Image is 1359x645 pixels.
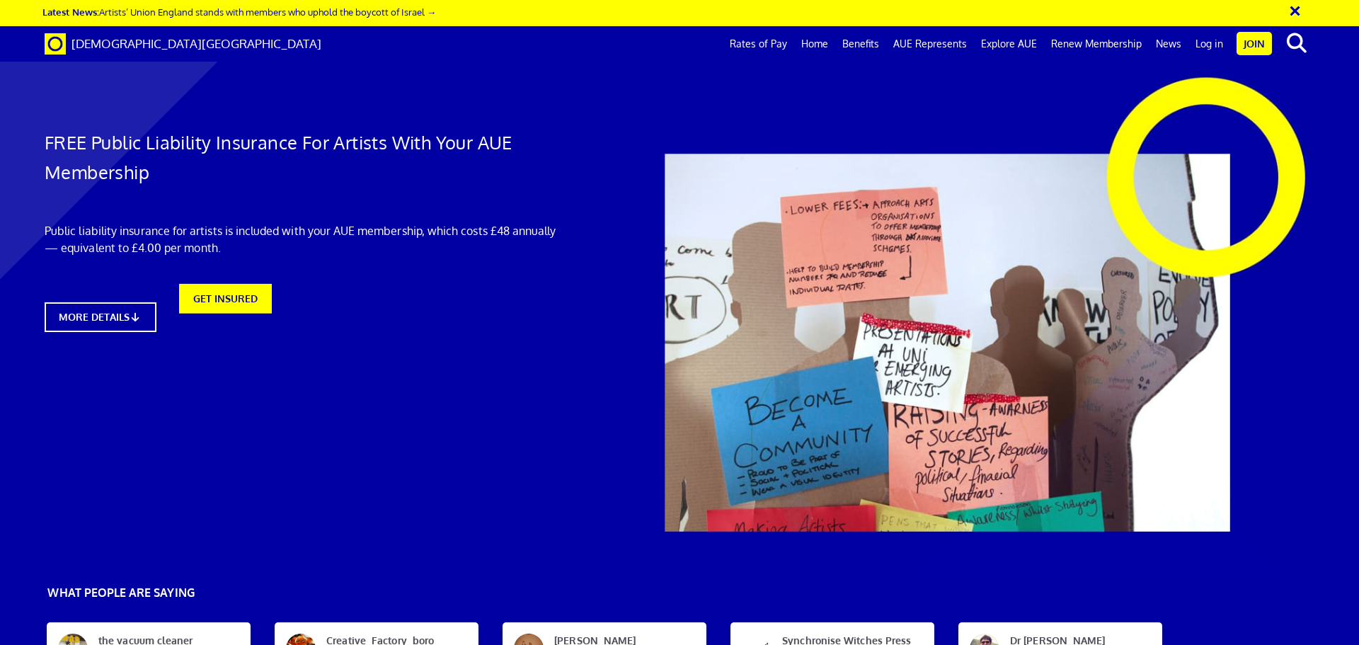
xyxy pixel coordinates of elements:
[71,36,321,51] span: [DEMOGRAPHIC_DATA][GEOGRAPHIC_DATA]
[974,26,1044,62] a: Explore AUE
[835,26,886,62] a: Benefits
[179,302,272,332] a: GET INSURED
[45,222,561,256] p: Public liability insurance for artists is included with your AUE membership, which costs £48 annu...
[1237,32,1272,55] a: Join
[1275,28,1318,58] button: search
[34,26,332,62] a: Brand [DEMOGRAPHIC_DATA][GEOGRAPHIC_DATA]
[45,127,561,187] h1: FREE Public Liability Insurance For Artists With Your AUE Membership
[886,26,974,62] a: AUE Represents
[1044,26,1149,62] a: Renew Membership
[1149,26,1188,62] a: News
[42,6,436,18] a: Latest News:Artists’ Union England stands with members who uphold the boycott of Israel →
[794,26,835,62] a: Home
[45,302,156,332] a: MORE DETAILS
[42,6,99,18] strong: Latest News:
[723,26,794,62] a: Rates of Pay
[1188,26,1230,62] a: Log in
